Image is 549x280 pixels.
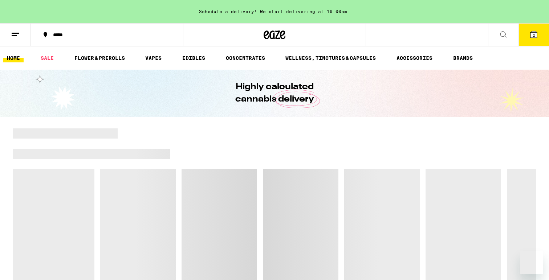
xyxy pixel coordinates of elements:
[450,54,476,62] a: BRANDS
[282,54,379,62] a: WELLNESS, TINCTURES & CAPSULES
[520,251,543,274] iframe: Button to launch messaging window
[179,54,209,62] a: EDIBLES
[533,33,535,37] span: 2
[142,54,165,62] a: VAPES
[518,24,549,46] button: 2
[37,54,57,62] a: SALE
[393,54,436,62] a: ACCESSORIES
[71,54,129,62] a: FLOWER & PREROLLS
[3,54,24,62] a: HOME
[222,54,269,62] a: CONCENTRATES
[215,81,334,106] h1: Highly calculated cannabis delivery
